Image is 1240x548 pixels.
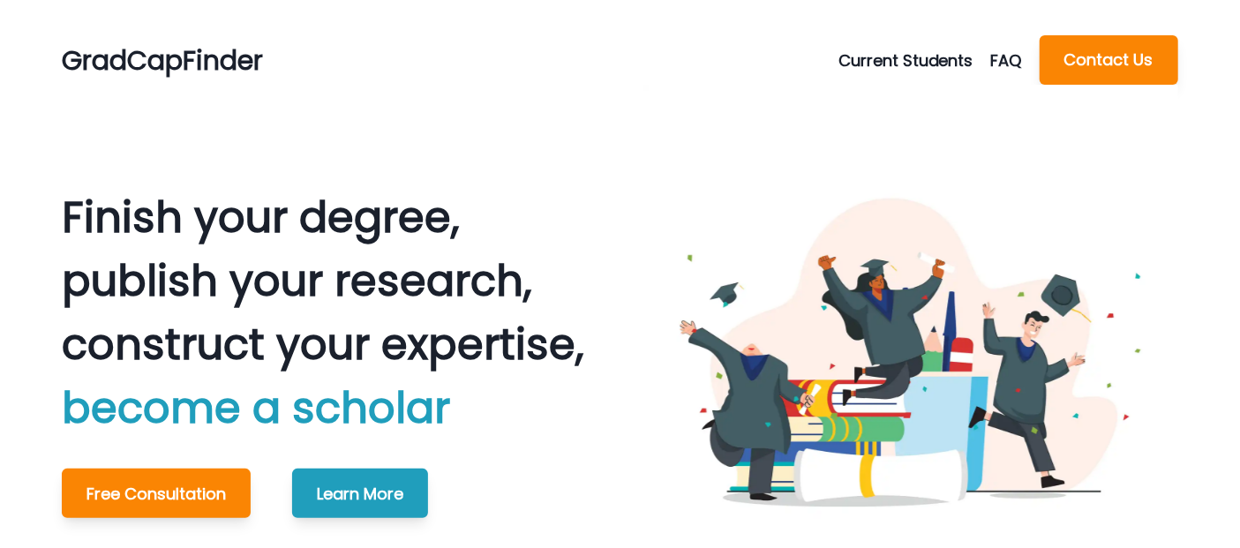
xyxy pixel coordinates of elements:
[62,41,263,80] p: GradCapFinder
[1040,35,1178,85] button: Contact Us
[838,49,991,72] button: Current Students
[62,377,584,440] p: become a scholar
[991,49,1040,72] a: FAQ
[292,469,428,518] button: Learn More
[62,469,251,518] button: Free Consultation
[62,186,584,440] p: Finish your degree, publish your research, construct your expertise,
